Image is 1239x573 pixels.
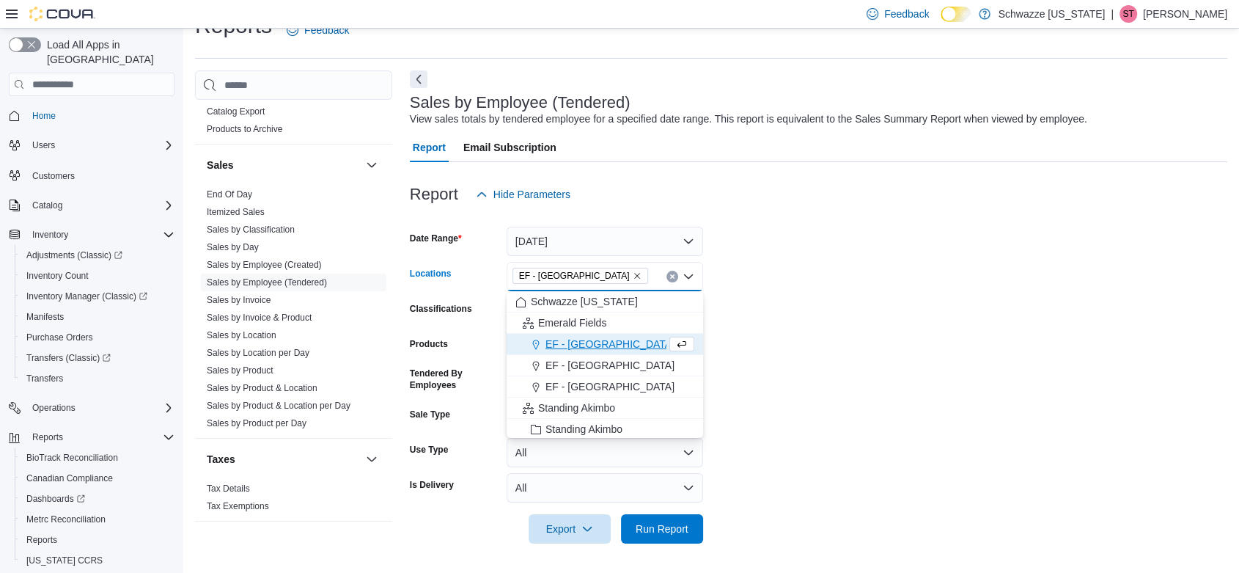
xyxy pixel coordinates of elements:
[32,110,56,122] span: Home
[207,294,271,306] span: Sales by Invoice
[545,422,622,437] span: Standing Akimbo
[21,449,124,467] a: BioTrack Reconciliation
[26,428,174,446] span: Reports
[410,409,450,420] label: Sale Type
[26,534,57,546] span: Reports
[410,444,448,456] label: Use Type
[537,514,602,544] span: Export
[32,229,68,241] span: Inventory
[15,307,180,327] button: Manifests
[507,334,703,355] button: EF - [GEOGRAPHIC_DATA]
[207,295,271,305] a: Sales by Invoice
[32,431,63,443] span: Reports
[207,500,269,512] span: Tax Exemptions
[941,7,971,22] input: Dark Mode
[207,365,273,376] span: Sales by Product
[207,224,295,236] span: Sales by Classification
[363,156,380,174] button: Sales
[21,511,111,528] a: Metrc Reconciliation
[207,259,322,271] span: Sales by Employee (Created)
[363,450,380,468] button: Taxes
[3,135,180,156] button: Users
[207,452,235,467] h3: Taxes
[21,370,174,387] span: Transfers
[26,428,69,446] button: Reports
[207,207,265,217] a: Itemized Sales
[507,227,703,256] button: [DATE]
[26,332,93,343] span: Purchase Orders
[21,247,174,264] span: Adjustments (Classic)
[207,313,312,323] a: Sales by Invoice & Product
[410,233,462,244] label: Date Range
[26,106,174,125] span: Home
[207,418,306,428] a: Sales by Product per Day
[519,269,630,283] span: EF - [GEOGRAPHIC_DATA]
[470,180,576,209] button: Hide Parameters
[15,245,180,266] a: Adjustments (Classic)
[32,200,62,211] span: Catalog
[15,348,180,368] a: Transfers (Classic)
[26,291,147,302] span: Inventory Manager (Classic)
[529,514,611,544] button: Export
[207,483,250,494] span: Tax Details
[207,277,327,288] span: Sales by Employee (Tendered)
[21,552,174,569] span: Washington CCRS
[21,329,99,346] a: Purchase Orders
[3,225,180,245] button: Inventory
[3,105,180,126] button: Home
[207,347,309,359] span: Sales by Location per Day
[538,401,615,415] span: Standing Akimbo
[26,373,63,384] span: Transfers
[21,349,174,367] span: Transfers (Classic)
[1119,5,1137,23] div: Sarah Tipton
[207,158,234,172] h3: Sales
[26,399,81,417] button: Operations
[507,313,703,334] button: Emerald Fields
[26,452,118,464] span: BioTrack Reconciliation
[26,107,62,125] a: Home
[15,286,180,307] a: Inventory Manager (Classic)
[21,370,69,387] a: Transfers
[207,401,350,411] a: Sales by Product & Location per Day
[410,338,448,350] label: Products
[26,311,64,323] span: Manifests
[1111,5,1114,23] p: |
[207,329,276,341] span: Sales by Location
[21,267,95,285] a: Inventory Count
[15,468,180,489] button: Canadian Compliance
[538,315,606,330] span: Emerald Fields
[493,187,570,202] span: Hide Parameters
[15,550,180,571] button: [US_STATE] CCRS
[545,337,674,351] span: EF - [GEOGRAPHIC_DATA]
[41,37,174,67] span: Load All Apps in [GEOGRAPHIC_DATA]
[633,271,641,280] button: Remove EF - Glendale from selection in this group
[15,368,180,389] button: Transfers
[21,552,109,569] a: [US_STATE] CCRS
[207,206,265,218] span: Itemized Sales
[195,103,392,144] div: Products
[195,480,392,521] div: Taxes
[410,479,454,491] label: Is Delivery
[410,112,1087,127] div: View sales totals by tendered employee for a specified date range. This report is equivalent to t...
[207,365,273,376] a: Sales by Product
[207,158,360,172] button: Sales
[21,531,63,549] a: Reports
[207,124,282,134] a: Products to Archive
[3,195,180,216] button: Catalog
[21,267,174,285] span: Inventory Count
[463,133,556,162] span: Email Subscription
[21,490,91,508] a: Dashboards
[281,15,355,45] a: Feedback
[26,514,106,525] span: Metrc Reconciliation
[26,166,174,184] span: Customers
[545,358,674,373] span: EF - [GEOGRAPHIC_DATA]
[207,417,306,429] span: Sales by Product per Day
[413,133,446,162] span: Report
[21,470,119,487] a: Canadian Compliance
[26,197,174,214] span: Catalog
[512,268,648,284] span: EF - Glendale
[507,291,703,313] button: Schwazze [US_STATE]
[410,368,501,391] label: Tendered By Employees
